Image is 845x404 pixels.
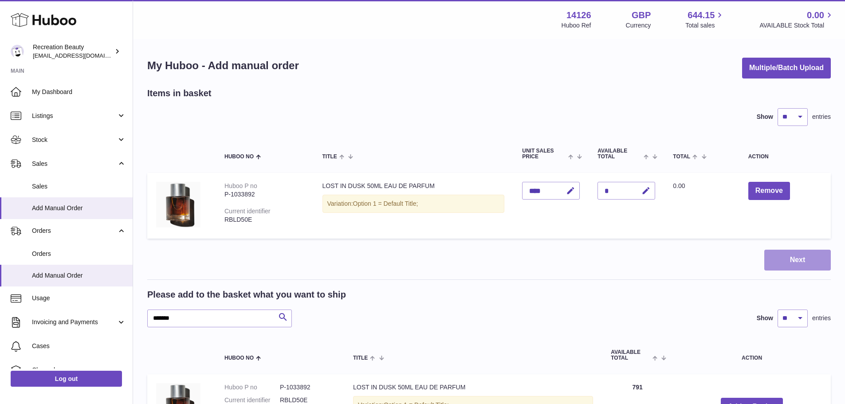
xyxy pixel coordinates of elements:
span: Invoicing and Payments [32,318,117,326]
label: Show [757,314,773,322]
span: Orders [32,250,126,258]
span: My Dashboard [32,88,126,96]
h2: Please add to the basket what you want to ship [147,289,346,301]
div: RBLD50E [224,216,305,224]
span: Huboo no [224,154,254,160]
span: 0.00 [807,9,824,21]
span: AVAILABLE Stock Total [759,21,834,30]
span: Cases [32,342,126,350]
span: Title [353,355,368,361]
dt: Huboo P no [224,383,280,392]
button: Next [764,250,831,271]
span: Sales [32,160,117,168]
button: Multiple/Batch Upload [742,58,831,78]
span: AVAILABLE Total [597,148,641,160]
span: Orders [32,227,117,235]
h2: Items in basket [147,87,212,99]
span: 644.15 [688,9,715,21]
div: Huboo Ref [562,21,591,30]
a: 0.00 AVAILABLE Stock Total [759,9,834,30]
span: Total sales [685,21,725,30]
div: Action [748,154,822,160]
span: Listings [32,112,117,120]
span: Huboo no [224,355,254,361]
span: entries [812,314,831,322]
span: 0.00 [673,182,685,189]
img: LOST IN DUSK 50ML EAU DE PARFUM [156,182,200,227]
h1: My Huboo - Add manual order [147,59,299,73]
span: Stock [32,136,117,144]
span: Add Manual Order [32,204,126,212]
div: Current identifier [224,208,271,215]
span: Usage [32,294,126,302]
a: 644.15 Total sales [685,9,725,30]
span: entries [812,113,831,121]
strong: 14126 [566,9,591,21]
div: Recreation Beauty [33,43,113,60]
span: Sales [32,182,126,191]
th: Action [673,341,831,370]
span: Option 1 = Default Title; [353,200,418,207]
dd: P-1033892 [280,383,335,392]
a: Log out [11,371,122,387]
span: Title [322,154,337,160]
span: Total [673,154,690,160]
img: internalAdmin-14126@internal.huboo.com [11,45,24,58]
span: [EMAIL_ADDRESS][DOMAIN_NAME] [33,52,130,59]
span: Channels [32,366,126,374]
span: Add Manual Order [32,271,126,280]
div: Variation: [322,195,505,213]
td: LOST IN DUSK 50ML EAU DE PARFUM [314,173,514,239]
span: Unit Sales Price [522,148,566,160]
label: Show [757,113,773,121]
button: Remove [748,182,790,200]
span: AVAILABLE Total [611,349,650,361]
div: Huboo P no [224,182,257,189]
strong: GBP [632,9,651,21]
div: Currency [626,21,651,30]
div: P-1033892 [224,190,305,199]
